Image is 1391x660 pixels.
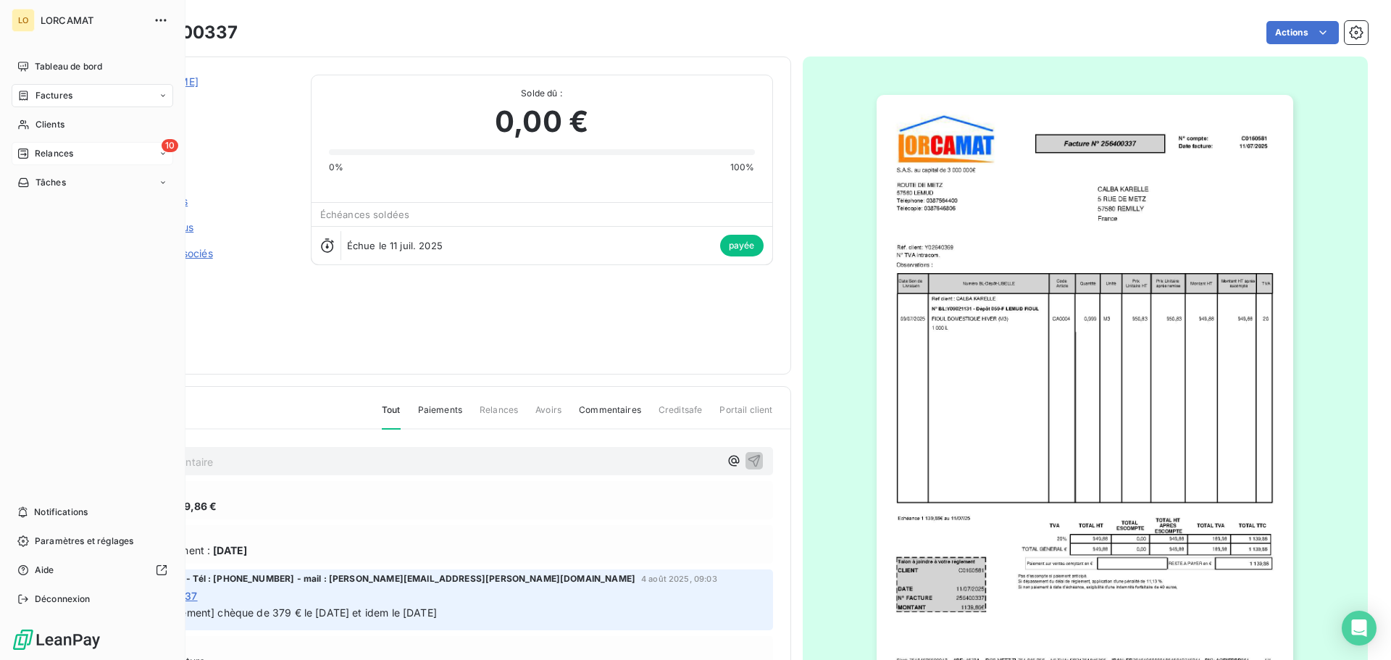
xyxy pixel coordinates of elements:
span: Portail client [719,404,772,428]
span: C0160581 [114,92,293,104]
span: Tableau de bord [35,60,102,73]
span: 1 139,86 € [166,498,217,514]
span: 100% [730,161,755,174]
span: [PERSON_NAME] - Tél : [PHONE_NUMBER] - mail : [PERSON_NAME][EMAIL_ADDRESS][PERSON_NAME][DOMAIN_NAME] [109,572,635,585]
span: Paiements [418,404,462,428]
span: Notifications [34,506,88,519]
span: Commentaires [579,404,641,428]
span: Échue le 11 juil. 2025 [347,240,443,251]
span: Tâches [35,176,66,189]
span: payée [720,235,764,256]
span: Creditsafe [659,404,703,428]
span: LORCAMAT [41,14,145,26]
img: Logo LeanPay [12,628,101,651]
span: Clients [35,118,64,131]
span: Déconnexion [35,593,91,606]
span: Aide [35,564,54,577]
button: Actions [1266,21,1339,44]
span: 0,00 € [495,100,588,143]
div: LO [12,9,35,32]
div: Open Intercom Messenger [1342,611,1377,646]
span: 0% [329,161,343,174]
a: Aide [12,559,173,582]
h3: 256400337 [135,20,238,46]
span: Échéances soldées [320,209,410,220]
span: 4 août 2025, 09:03 [641,575,717,583]
span: 10 [162,139,178,152]
span: Relances [35,147,73,160]
span: Solde dû : [329,87,755,100]
span: Relances [480,404,518,428]
span: Factures [35,89,72,102]
span: [DATE] [213,543,247,558]
span: Tout [382,404,401,430]
span: Avoirs [535,404,561,428]
span: Paramètres et réglages [35,535,133,548]
span: [Promesse de paiement] chèque de 379 € le [DATE] et idem le [DATE] [96,606,437,619]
